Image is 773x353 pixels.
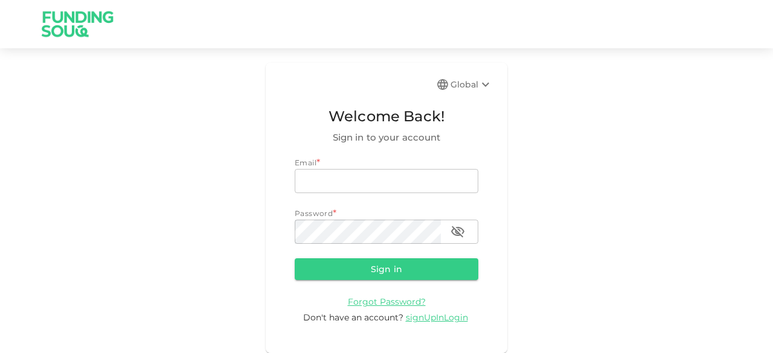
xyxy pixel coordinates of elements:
[295,258,478,280] button: Sign in
[295,105,478,128] span: Welcome Back!
[303,312,403,323] span: Don't have an account?
[295,130,478,145] span: Sign in to your account
[295,209,333,218] span: Password
[295,158,316,167] span: Email
[451,77,493,92] div: Global
[295,220,441,244] input: password
[348,296,426,307] a: Forgot Password?
[295,169,478,193] input: email
[406,312,468,323] span: signUpInLogin
[348,296,426,307] span: Forgot Password?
